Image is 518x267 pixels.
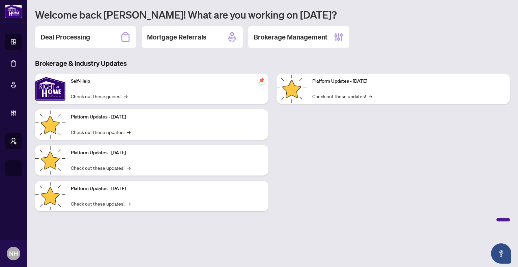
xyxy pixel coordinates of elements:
[71,185,263,192] p: Platform Updates - [DATE]
[40,32,90,42] h2: Deal Processing
[369,92,372,100] span: →
[71,92,127,100] a: Check out these guides!→
[127,164,131,171] span: →
[71,78,263,85] p: Self-Help
[258,76,266,84] span: pushpin
[35,109,65,140] img: Platform Updates - September 16, 2025
[127,128,131,136] span: →
[71,113,263,121] p: Platform Updates - [DATE]
[147,32,206,42] h2: Mortgage Referrals
[491,243,511,264] button: Open asap
[312,78,505,85] p: Platform Updates - [DATE]
[277,74,307,104] img: Platform Updates - June 23, 2025
[35,74,65,104] img: Self-Help
[35,181,65,211] img: Platform Updates - July 8, 2025
[10,138,17,144] span: user-switch
[5,5,22,18] img: logo
[71,128,131,136] a: Check out these updates!→
[9,249,18,258] span: NH
[35,8,510,21] h1: Welcome back [PERSON_NAME]! What are you working on [DATE]?
[71,164,131,171] a: Check out these updates!→
[124,92,127,100] span: →
[71,200,131,207] a: Check out these updates!→
[35,59,510,68] h3: Brokerage & Industry Updates
[35,145,65,176] img: Platform Updates - July 21, 2025
[254,32,327,42] h2: Brokerage Management
[71,149,263,157] p: Platform Updates - [DATE]
[127,200,131,207] span: →
[312,92,372,100] a: Check out these updates!→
